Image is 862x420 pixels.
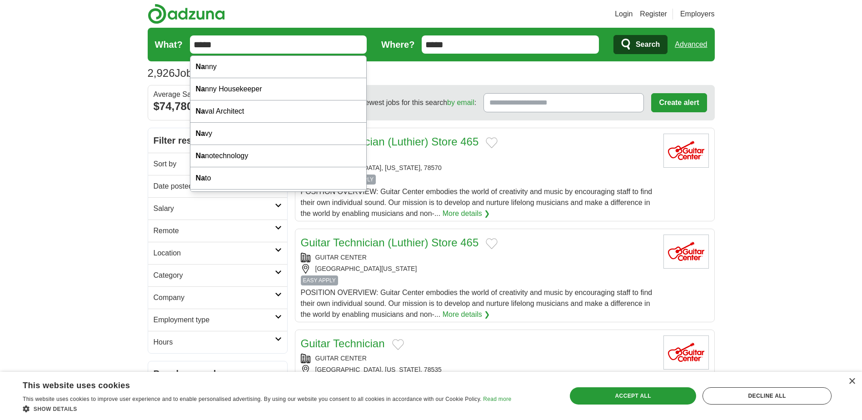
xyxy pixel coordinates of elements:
[640,9,667,20] a: Register
[196,152,205,160] strong: Na
[148,4,225,24] img: Adzuna logo
[301,289,653,318] span: POSITION OVERVIEW: Guitar Center embodies the world of creativity and music by encouraging staff ...
[23,396,482,402] span: This website uses cookies to improve user experience and to enable personalised advertising. By u...
[190,78,367,100] div: nny Housekeeper
[301,365,656,375] div: [GEOGRAPHIC_DATA], [US_STATE], 78535
[315,355,367,362] a: GUITAR CENTER
[154,181,275,192] h2: Date posted
[675,35,707,54] a: Advanced
[636,35,660,54] span: Search
[154,248,275,259] h2: Location
[154,91,282,98] div: Average Salary
[301,337,385,350] a: Guitar Technician
[196,107,205,115] strong: Na
[148,220,287,242] a: Remote
[703,387,832,405] div: Decline all
[615,9,633,20] a: Login
[34,406,77,412] span: Show details
[301,163,656,173] div: [GEOGRAPHIC_DATA], [US_STATE], 78570
[148,65,175,81] span: 2,926
[154,270,275,281] h2: Category
[154,337,275,348] h2: Hours
[301,188,653,217] span: POSITION OVERVIEW: Guitar Center embodies the world of creativity and music by encouraging staff ...
[148,331,287,353] a: Hours
[663,235,709,269] img: Guitar Center logo
[148,242,287,264] a: Location
[148,309,287,331] a: Employment type
[148,153,287,175] a: Sort by
[196,63,205,70] strong: Na
[154,315,275,325] h2: Employment type
[301,264,656,274] div: [GEOGRAPHIC_DATA][US_STATE]
[443,309,490,320] a: More details ❯
[148,264,287,286] a: Category
[190,190,367,212] div: ALI'I
[154,98,282,115] div: $74,780
[447,99,474,106] a: by email
[301,275,338,285] span: EASY APPLY
[148,286,287,309] a: Company
[680,9,715,20] a: Employers
[148,128,287,153] h2: Filter results
[381,38,414,51] label: Where?
[155,38,183,51] label: What?
[196,130,205,137] strong: Na
[196,85,205,93] strong: Na
[154,292,275,303] h2: Company
[483,396,511,402] a: Read more, opens a new window
[301,236,479,249] a: Guitar Technician (Luthier) Store 465
[148,67,243,79] h1: Jobs in 78593
[190,100,367,123] div: val Architect
[154,225,275,236] h2: Remote
[663,134,709,168] img: Guitar Center logo
[321,97,476,108] span: Receive the newest jobs for this search :
[486,238,498,249] button: Add to favorite jobs
[301,135,479,148] a: Guitar Technician (Luthier) Store 465
[190,145,367,167] div: notechnology
[315,254,367,261] a: GUITAR CENTER
[196,174,205,182] strong: Na
[148,197,287,220] a: Salary
[190,123,367,145] div: vy
[154,159,275,170] h2: Sort by
[663,335,709,370] img: Guitar Center logo
[392,339,404,350] button: Add to favorite jobs
[190,56,367,78] div: nny
[848,378,855,385] div: Close
[486,137,498,148] button: Add to favorite jobs
[154,203,275,214] h2: Salary
[613,35,668,54] button: Search
[148,175,287,197] a: Date posted
[190,167,367,190] div: to
[443,208,490,219] a: More details ❯
[154,367,282,380] h2: Popular searches
[23,377,488,391] div: This website uses cookies
[23,404,511,413] div: Show details
[570,387,696,405] div: Accept all
[651,93,707,112] button: Create alert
